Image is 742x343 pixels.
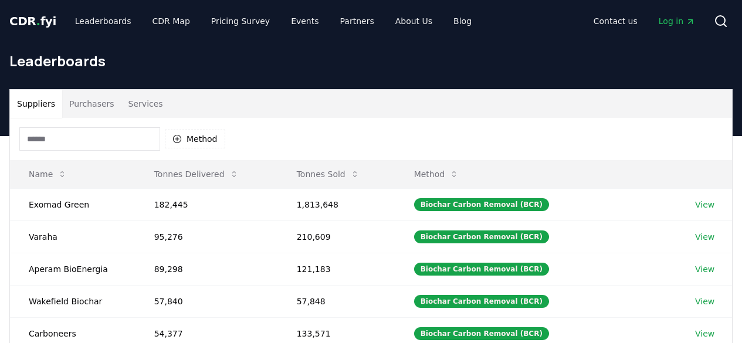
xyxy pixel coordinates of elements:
a: View [695,231,714,243]
td: 1,813,648 [278,188,395,220]
span: Log in [659,15,695,27]
button: Tonnes Sold [287,162,369,186]
div: Biochar Carbon Removal (BCR) [414,295,549,308]
button: Name [19,162,76,186]
button: Purchasers [62,90,121,118]
div: Biochar Carbon Removal (BCR) [414,327,549,340]
button: Tonnes Delivered [145,162,248,186]
button: Services [121,90,170,118]
a: Events [282,11,328,32]
a: CDR.fyi [9,13,56,29]
a: Pricing Survey [202,11,279,32]
a: Log in [649,11,704,32]
td: Exomad Green [10,188,135,220]
a: About Us [386,11,442,32]
td: 182,445 [135,188,278,220]
button: Suppliers [10,90,62,118]
span: CDR fyi [9,14,56,28]
td: Aperam BioEnergia [10,253,135,285]
td: Wakefield Biochar [10,285,135,317]
a: View [695,296,714,307]
div: Biochar Carbon Removal (BCR) [414,230,549,243]
td: Varaha [10,220,135,253]
div: Biochar Carbon Removal (BCR) [414,263,549,276]
td: 89,298 [135,253,278,285]
td: 57,848 [278,285,395,317]
nav: Main [66,11,481,32]
td: 210,609 [278,220,395,253]
a: Partners [331,11,384,32]
a: Blog [444,11,481,32]
a: View [695,263,714,275]
a: Contact us [584,11,647,32]
a: CDR Map [143,11,199,32]
nav: Main [584,11,704,32]
a: Leaderboards [66,11,141,32]
td: 95,276 [135,220,278,253]
span: . [36,14,40,28]
h1: Leaderboards [9,52,733,70]
button: Method [165,130,225,148]
td: 57,840 [135,285,278,317]
td: 121,183 [278,253,395,285]
button: Method [405,162,469,186]
a: View [695,328,714,339]
a: View [695,199,714,210]
div: Biochar Carbon Removal (BCR) [414,198,549,211]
